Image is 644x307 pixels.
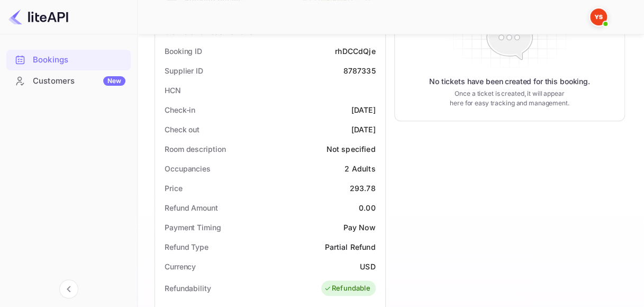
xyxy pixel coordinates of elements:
[165,163,211,174] div: Occupancies
[343,222,375,233] div: Pay Now
[324,241,375,252] div: Partial Refund
[6,71,131,92] div: CustomersNew
[165,183,183,194] div: Price
[343,65,375,76] div: 8787335
[165,222,221,233] div: Payment Timing
[33,54,125,66] div: Bookings
[103,76,125,86] div: New
[429,76,590,87] p: No tickets have been created for this booking.
[359,202,376,213] div: 0.00
[165,283,211,294] div: Refundability
[165,124,199,135] div: Check out
[165,143,225,155] div: Room description
[165,65,203,76] div: Supplier ID
[326,143,376,155] div: Not specified
[324,283,370,294] div: Refundable
[6,50,131,69] a: Bookings
[350,183,376,194] div: 293.78
[351,124,376,135] div: [DATE]
[33,75,125,87] div: Customers
[165,46,202,57] div: Booking ID
[165,241,208,252] div: Refund Type
[165,261,196,272] div: Currency
[335,46,375,57] div: rhDCCdQje
[360,261,375,272] div: USD
[6,71,131,91] a: CustomersNew
[165,202,218,213] div: Refund Amount
[351,104,376,115] div: [DATE]
[344,163,375,174] div: 2 Adults
[165,104,195,115] div: Check-in
[590,8,607,25] img: Yandex Support
[6,50,131,70] div: Bookings
[165,85,181,96] div: HCN
[8,8,68,25] img: LiteAPI logo
[449,89,570,108] p: Once a ticket is created, it will appear here for easy tracking and management.
[59,279,78,299] button: Collapse navigation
